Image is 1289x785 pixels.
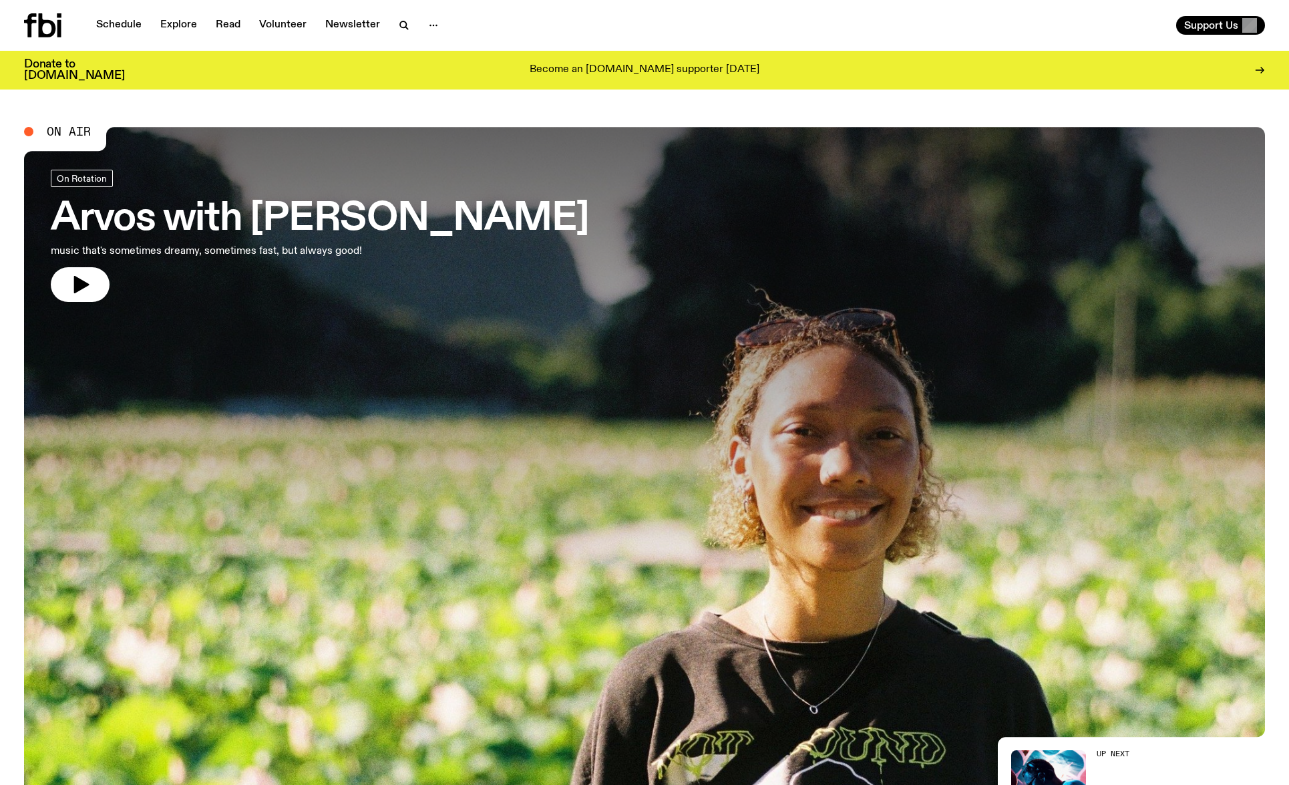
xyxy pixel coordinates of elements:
span: On Rotation [57,173,107,183]
a: On Rotation [51,170,113,187]
h3: Donate to [DOMAIN_NAME] [24,59,125,82]
h2: Up Next [1097,750,1265,758]
p: music that's sometimes dreamy, sometimes fast, but always good! [51,243,393,259]
a: Schedule [88,16,150,35]
a: Read [208,16,248,35]
a: Newsletter [317,16,388,35]
span: On Air [47,126,91,138]
a: Explore [152,16,205,35]
button: Support Us [1176,16,1265,35]
span: Support Us [1184,19,1238,31]
p: Become an [DOMAIN_NAME] supporter [DATE] [530,64,759,76]
a: Volunteer [251,16,315,35]
h3: Arvos with [PERSON_NAME] [51,200,589,238]
a: Arvos with [PERSON_NAME]music that's sometimes dreamy, sometimes fast, but always good! [51,170,589,302]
